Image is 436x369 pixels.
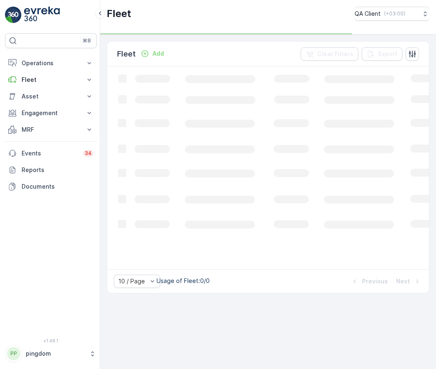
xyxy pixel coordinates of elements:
[5,178,97,195] a: Documents
[117,48,136,60] p: Fleet
[83,37,91,44] p: ⌘B
[5,7,22,23] img: logo
[355,10,381,18] p: QA Client
[5,345,97,362] button: PPpingdom
[395,276,422,286] button: Next
[396,277,410,285] p: Next
[5,162,97,178] a: Reports
[5,145,97,162] a: Events34
[107,7,131,20] p: Fleet
[378,50,397,58] p: Export
[301,47,358,61] button: Clear Filters
[317,50,353,58] p: Clear Filters
[362,47,402,61] button: Export
[22,125,80,134] p: MRF
[22,92,80,101] p: Asset
[5,105,97,121] button: Engagement
[22,76,80,84] p: Fleet
[26,349,85,358] p: pingdom
[7,347,20,360] div: PP
[22,149,78,157] p: Events
[24,7,60,23] img: logo_light-DOdMpM7g.png
[384,10,405,17] p: ( +03:00 )
[22,182,93,191] p: Documents
[5,121,97,138] button: MRF
[350,276,389,286] button: Previous
[5,55,97,71] button: Operations
[22,166,93,174] p: Reports
[157,277,210,285] p: Usage of Fleet : 0/0
[137,49,167,59] button: Add
[362,277,388,285] p: Previous
[22,59,80,67] p: Operations
[5,71,97,88] button: Fleet
[22,109,80,117] p: Engagement
[5,338,97,343] span: v 1.48.1
[152,49,164,58] p: Add
[85,150,92,157] p: 34
[355,7,429,21] button: QA Client(+03:00)
[5,88,97,105] button: Asset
